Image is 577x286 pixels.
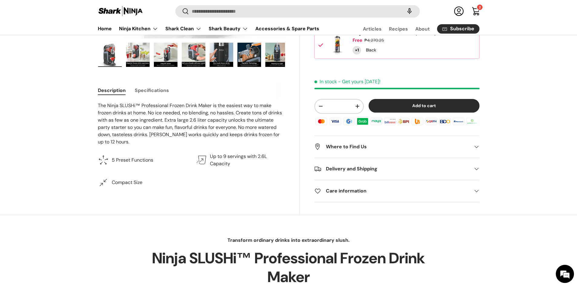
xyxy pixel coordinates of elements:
h2: Where to Find Us [314,143,469,150]
span: 2 [479,5,481,10]
h2: Care information [314,187,469,195]
div: Free [353,37,362,44]
img: bdo [438,117,452,126]
img: billease [383,117,397,126]
summary: Ninja Kitchen [115,23,162,35]
button: Description [98,84,126,97]
img: visa [328,117,342,126]
a: About [415,23,430,35]
a: Articles [363,23,382,35]
button: Add to cart [369,99,479,113]
img: metrobank [452,117,465,126]
img: Ninja SLUSHi™ Professional Frozen Drink Maker [126,43,150,67]
img: landbank [466,117,479,126]
a: Subscribe [437,24,479,34]
p: - Get yours [DATE]! [338,78,380,85]
h2: Delivery and Shipping [314,165,469,173]
nav: Secondary [348,23,479,35]
div: Quantity [353,46,361,54]
img: grabpay [356,117,369,126]
button: Specifications [135,84,169,97]
img: Ninja SLUSHi™ Professional Frozen Drink Maker [237,43,261,67]
div: ₱4,270.25 [364,37,384,44]
img: Ninja SLUSHi™ Professional Frozen Drink Maker [182,43,205,67]
p: Transform ordinary drinks into extraordinary slush. [134,237,444,244]
img: master [315,117,328,126]
summary: Delivery and Shipping [314,158,479,180]
a: Home [98,23,112,35]
img: Shark Ninja Philippines [98,5,143,17]
summary: Care information [314,180,479,202]
img: maya [370,117,383,126]
img: Ninja SLUSHi™ Professional Frozen Drink Maker [265,43,289,67]
a: Recipes [389,23,408,35]
span: Subscribe [450,27,474,31]
img: ubp [411,117,424,126]
a: Accessories & Spare Parts [255,23,319,35]
img: Ninja SLUSHi™ Professional Frozen Drink Maker [154,43,177,67]
img: gcash [342,117,356,126]
nav: Primary [98,23,319,35]
img: Ninja SLUSHi™ Professional Frozen Drink Maker [210,43,233,67]
div: Black [366,47,376,53]
summary: Where to Find Us [314,136,479,158]
p: Up to 9 servings with 2.6L Capacity [210,153,285,167]
img: bpi [397,117,410,126]
summary: Shark Beauty [205,23,252,35]
summary: Shark Clean [162,23,205,35]
p: The Ninja SLUSHi™ Professional Frozen Drink Maker is the easiest way to make frozen drinks at hom... [98,102,285,146]
p: 5 Preset Functions [112,156,153,164]
speech-search-button: Search by voice [400,5,419,18]
img: Ninja SLUSHi™ Professional Frozen Drink Maker [98,43,122,67]
span: In stock [314,78,337,85]
p: Compact Size [112,179,142,186]
img: qrph [424,117,438,126]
